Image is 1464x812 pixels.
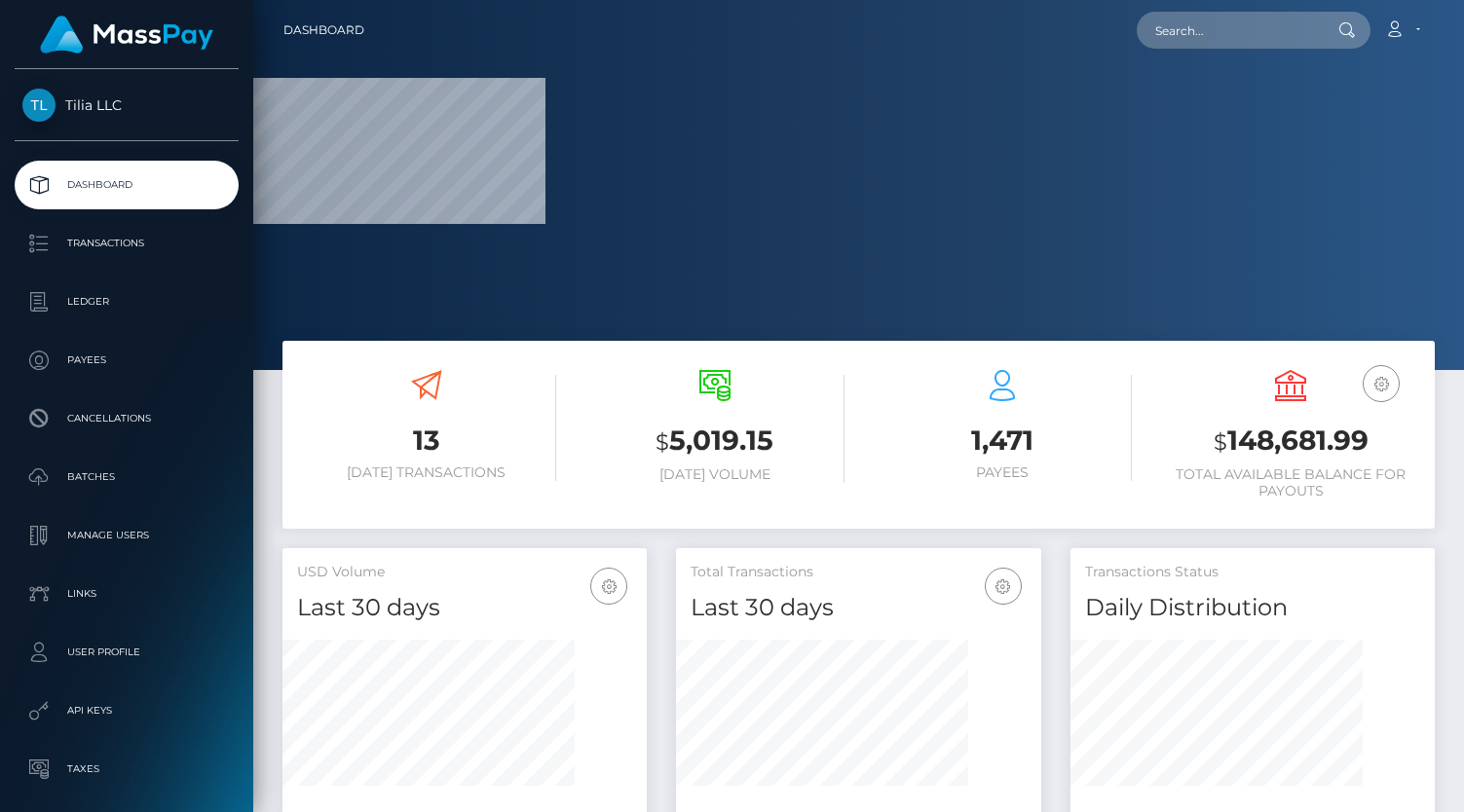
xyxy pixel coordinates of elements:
[15,219,239,268] a: Transactions
[22,89,56,122] img: Tilia LLC
[1214,428,1227,456] small: $
[22,346,231,375] p: Payees
[15,277,239,326] a: Ledger
[297,422,556,460] h3: 13
[15,96,239,114] span: Tilia LLC
[15,686,239,735] a: API Keys
[22,229,231,258] p: Transactions
[1137,12,1320,49] input: Search...
[15,570,239,618] a: Links
[15,628,239,677] a: User Profile
[15,453,239,501] a: Batches
[22,404,231,433] p: Cancellations
[1161,422,1420,461] h3: 148,681.99
[1085,591,1420,625] h4: Daily Distribution
[1085,563,1420,582] h5: Transactions Status
[691,591,1026,625] h4: Last 30 days
[15,336,239,385] a: Payees
[22,755,231,784] p: Taxes
[874,464,1133,481] h6: Payees
[297,464,556,481] h6: [DATE] Transactions
[874,422,1133,460] h3: 1,471
[22,462,231,492] p: Batches
[15,394,239,443] a: Cancellations
[283,10,364,51] a: Dashboard
[22,579,231,609] p: Links
[297,591,632,625] h4: Last 30 days
[22,696,231,725] p: API Keys
[40,16,213,54] img: MassPay Logo
[585,422,845,461] h3: 5,019.15
[691,563,1026,582] h5: Total Transactions
[22,521,231,550] p: Manage Users
[15,745,239,794] a: Taxes
[585,466,845,483] h6: [DATE] Volume
[22,170,231,200] p: Dashboard
[297,563,632,582] h5: USD Volume
[22,287,231,316] p: Ledger
[15,161,239,209] a: Dashboard
[656,428,669,456] small: $
[15,511,239,560] a: Manage Users
[22,638,231,667] p: User Profile
[1161,466,1420,499] h6: Total Available Balance for Payouts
